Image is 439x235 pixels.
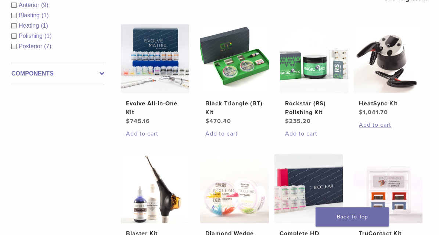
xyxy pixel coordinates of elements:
img: Evolve All-in-One Kit [121,24,190,93]
img: Complete HD Anterior Kit [274,154,343,223]
span: Polishing [19,33,44,39]
span: $ [359,109,363,116]
img: TruContact Kit [354,154,422,223]
label: Components [11,69,104,78]
img: Rockstar (RS) Polishing Kit [280,24,349,93]
h2: HeatSync Kit [359,99,417,108]
a: HeatSync KitHeatSync Kit $1,041.70 [354,24,422,117]
h2: Rockstar (RS) Polishing Kit [285,99,343,117]
a: Add to cart: “Black Triangle (BT) Kit” [205,129,264,138]
span: $ [285,117,289,125]
h2: Evolve All-in-One Kit [126,99,184,117]
bdi: 470.40 [205,117,231,125]
a: Rockstar (RS) Polishing KitRockstar (RS) Polishing Kit $235.20 [280,24,349,126]
span: (1) [42,12,49,18]
a: Black Triangle (BT) KitBlack Triangle (BT) Kit $470.40 [200,24,269,126]
h2: Black Triangle (BT) Kit [205,99,264,117]
span: $ [205,117,209,125]
span: (1) [41,22,48,29]
bdi: 1,041.70 [359,109,388,116]
img: Diamond Wedge Kits [200,154,269,223]
bdi: 235.20 [285,117,311,125]
span: Posterior [19,43,44,49]
img: Black Triangle (BT) Kit [200,24,269,93]
a: Add to cart: “Rockstar (RS) Polishing Kit” [285,129,343,138]
a: Evolve All-in-One KitEvolve All-in-One Kit $745.16 [121,24,190,126]
a: Add to cart: “Evolve All-in-One Kit” [126,129,184,138]
bdi: 745.16 [126,117,150,125]
span: Anterior [19,2,41,8]
span: Heating [19,22,41,29]
a: Back To Top [316,207,389,227]
span: $ [126,117,130,125]
span: Blasting [19,12,42,18]
a: Add to cart: “HeatSync Kit” [359,120,417,129]
span: (7) [44,43,51,49]
img: Blaster Kit [121,154,190,223]
span: (1) [44,33,52,39]
img: HeatSync Kit [354,24,422,93]
span: (9) [41,2,48,8]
